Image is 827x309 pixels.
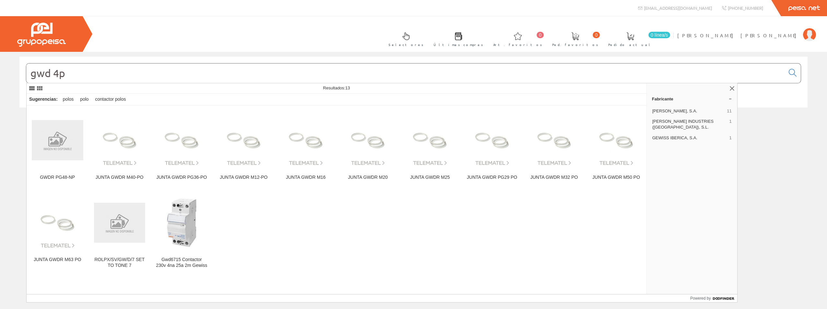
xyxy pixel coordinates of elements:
[434,41,483,48] span: Últimas compras
[151,188,213,276] a: Gwd6715 Contactor 230v 4na 25a 2m Gewiss Gwd6715 Contactor 230v 4na 25a 2m Gewiss
[32,257,83,263] div: JUNTA GWDR M63 PO
[345,86,350,90] span: 13
[60,94,76,105] div: polos
[608,41,652,48] span: Pedido actual
[593,32,600,38] span: 0
[218,115,270,166] img: JUNTA GWDR M12-PO
[17,23,66,47] img: Grupo Peisa
[156,197,207,248] img: Gwd6715 Contactor 230v 4na 25a 2m Gewiss
[677,27,816,33] a: [PERSON_NAME] [PERSON_NAME]
[89,188,151,276] a: ROLPX/SV/GW/D/7 SET TO TONE 7 ROLPX/SV/GW/D/7 SET TO TONE 7
[19,116,808,121] div: © Grupo Peisa
[523,106,585,188] a: JUNTA GWDR M32 PO JUNTA GWDR M32 PO
[156,175,207,180] div: JUNTA GWDR PG36-PO
[94,203,146,243] img: ROLPX/SV/GW/D/7 SET TO TONE 7
[342,175,394,180] div: JUNTA GWDR M20
[466,115,518,166] img: JUNTA GWDR PG29 PO
[537,32,544,38] span: 0
[585,106,647,188] a: JUNTA GWDR M50 PO JUNTA GWDR M50 PO
[77,94,91,105] div: polo
[94,115,146,166] img: JUNTA GWDR M40-PO
[94,257,146,269] div: ROLPX/SV/GW/D/7 SET TO TONE 7
[399,106,461,188] a: JUNTA GWDR M25 JUNTA GWDR M25
[27,106,88,188] a: GWDR PG48-NP GWDR PG48-NP
[151,106,213,188] a: JUNTA GWDR PG36-PO JUNTA GWDR PG36-PO
[690,295,711,301] span: Powered by
[323,86,350,90] span: Resultados:
[389,41,424,48] span: Selectores
[275,106,337,188] a: JUNTA GWDR M16 JUNTA GWDR M16
[280,175,332,180] div: JUNTA GWDR M16
[529,175,580,180] div: JUNTA GWDR M32 PO
[461,106,523,188] a: JUNTA GWDR PG29 PO JUNTA GWDR PG29 PO
[89,106,151,188] a: JUNTA GWDR M40-PO JUNTA GWDR M40-PO
[652,135,727,141] span: GEWISS IBERICA, S.A.
[493,41,542,48] span: Art. favoritos
[32,175,83,180] div: GWDR PG48-NP
[280,115,332,166] img: JUNTA GWDR M16
[32,197,83,248] img: JUNTA GWDR M63 PO
[342,115,394,166] img: JUNTA GWDR M20
[32,120,83,160] img: GWDR PG48-NP
[652,119,727,130] span: [PERSON_NAME] INDUSTRIES ([GEOGRAPHIC_DATA]), S.L.
[466,175,518,180] div: JUNTA GWDR PG29 PO
[404,115,456,166] img: JUNTA GWDR M25
[590,115,642,166] img: JUNTA GWDR M50 PO
[382,27,427,51] a: Selectores
[727,108,731,114] span: 11
[94,175,146,180] div: JUNTA GWDR M40-PO
[677,32,800,39] span: [PERSON_NAME] [PERSON_NAME]
[652,108,725,114] span: [PERSON_NAME], S.A.
[27,95,59,104] div: Sugerencias:
[644,5,712,11] span: [EMAIL_ADDRESS][DOMAIN_NAME]
[552,41,598,48] span: Ped. favoritos
[648,32,670,38] span: 0 línea/s
[590,175,642,180] div: JUNTA GWDR M50 PO
[93,94,129,105] div: contactor polos
[337,106,399,188] a: JUNTA GWDR M20 JUNTA GWDR M20
[729,119,731,130] span: 1
[156,257,207,269] div: Gwd6715 Contactor 230v 4na 25a 2m Gewiss
[690,294,737,302] a: Powered by
[26,63,785,83] input: Buscar...
[427,27,486,51] a: Últimas compras
[156,115,207,166] img: JUNTA GWDR PG36-PO
[728,5,763,11] span: [PHONE_NUMBER]
[27,188,88,276] a: JUNTA GWDR M63 PO JUNTA GWDR M63 PO
[404,175,456,180] div: JUNTA GWDR M25
[218,175,270,180] div: JUNTA GWDR M12-PO
[213,106,275,188] a: JUNTA GWDR M12-PO JUNTA GWDR M12-PO
[647,94,737,104] a: Fabricante
[529,115,580,166] img: JUNTA GWDR M32 PO
[729,135,731,141] span: 1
